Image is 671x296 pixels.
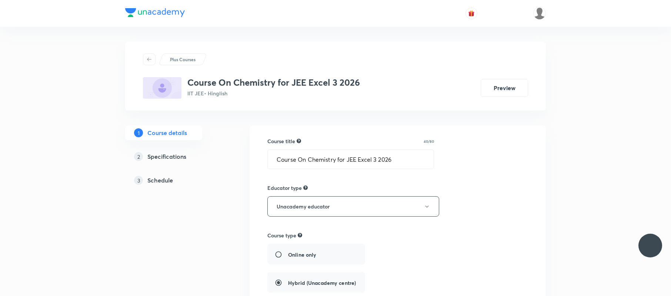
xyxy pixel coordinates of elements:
div: Not allowed to edit [303,184,308,191]
h5: Course details [147,128,187,137]
h3: Course On Chemistry for JEE Excel 3 2026 [187,77,360,88]
p: Plus Courses [170,56,196,63]
img: aadi Shukla [533,7,546,20]
h5: Schedule [147,176,173,185]
img: 012D4590-E434-4CFE-ADE4-A22107BE7A1B_plus.png [143,77,181,99]
h6: Course title [267,137,295,145]
p: 3 [134,176,143,185]
img: avatar [468,10,475,17]
p: 40/80 [424,139,434,143]
p: IIT JEE • Hinglish [187,89,360,97]
div: A hybrid course can have a mix of online and offline classes. These courses will have restricted ... [298,232,302,239]
h6: Course type [267,231,296,239]
img: Company Logo [125,8,185,17]
h6: Educator type [267,184,302,192]
a: Company Logo [125,8,185,19]
img: ttu [646,241,655,250]
button: avatar [465,7,477,19]
div: A great title is short, clear and descriptive [297,138,301,144]
p: 1 [134,128,143,137]
a: 2Specifications [125,149,226,164]
button: Preview [481,79,528,97]
p: 2 [134,152,143,161]
input: A great title is short, clear and descriptive [268,150,434,169]
a: 3Schedule [125,173,226,188]
button: Unacademy educator [267,196,439,217]
h5: Specifications [147,152,186,161]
